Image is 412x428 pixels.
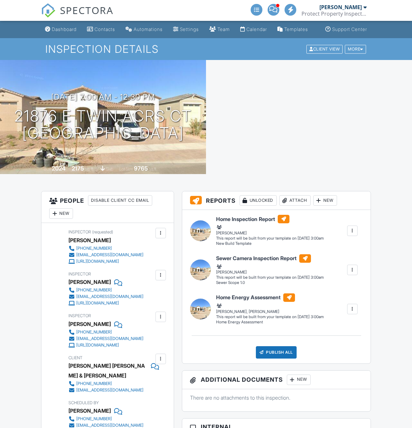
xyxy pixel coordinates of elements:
[68,335,143,342] a: [EMAIL_ADDRESS][DOMAIN_NAME]
[76,288,112,293] div: [PHONE_NUMBER]
[68,235,111,245] div: [PERSON_NAME]
[44,167,51,171] span: Built
[49,208,73,219] div: New
[240,195,277,206] div: Unlocked
[76,423,143,428] div: [EMAIL_ADDRESS][DOMAIN_NAME]
[216,236,324,241] div: This report will be built from your template on [DATE] 3:00am
[275,23,311,36] a: Templates
[170,23,201,36] a: Settings
[68,387,154,393] a: [EMAIL_ADDRESS][DOMAIN_NAME]
[279,195,311,206] div: Attach
[68,400,99,405] span: Scheduled By
[76,330,112,335] div: [PHONE_NUMBER]
[216,280,324,286] div: Sewer Scope 1.0
[134,165,148,172] div: 9765
[41,191,173,223] h3: People
[45,43,367,55] h1: Inspection Details
[14,108,192,142] h1: 21876 E Twin Acrs Ct [GEOGRAPHIC_DATA]
[246,26,267,32] div: Calendar
[323,23,370,36] a: Support Center
[182,191,371,210] h3: Reports
[52,165,66,172] div: 2024
[76,416,112,421] div: [PHONE_NUMBER]
[216,215,324,223] h6: Home Inspection Report
[68,319,111,329] div: [PERSON_NAME]
[72,165,84,172] div: 2175
[216,303,324,314] div: [PERSON_NAME], [PERSON_NAME]
[216,275,324,280] div: This report will be built from your template on [DATE] 3:00am
[84,23,118,36] a: Contacts
[76,388,143,393] div: [EMAIL_ADDRESS][DOMAIN_NAME]
[207,23,232,36] a: Team
[76,301,119,306] div: [URL][DOMAIN_NAME]
[41,9,113,22] a: SPECTORA
[287,375,311,385] div: New
[313,195,337,206] div: New
[106,167,113,171] span: slab
[95,26,115,32] div: Contacts
[68,313,91,318] span: Inspector
[68,361,147,380] div: [PERSON_NAME] [PERSON_NAME] & [PERSON_NAME]
[306,46,344,51] a: Client View
[68,245,143,252] a: [PHONE_NUMBER]
[68,380,154,387] a: [PHONE_NUMBER]
[123,23,165,36] a: Automations (Advanced)
[180,26,199,32] div: Settings
[319,4,362,10] div: [PERSON_NAME]
[284,26,308,32] div: Templates
[68,300,143,306] a: [URL][DOMAIN_NAME]
[216,314,324,319] div: This report will be built from your template on [DATE] 3:00am
[41,3,55,18] img: The Best Home Inspection Software - Spectora
[332,26,367,32] div: Support Center
[217,26,230,32] div: Team
[88,195,152,206] div: Disable Client CC Email
[68,329,143,335] a: [PHONE_NUMBER]
[68,416,143,422] a: [PHONE_NUMBER]
[182,371,371,389] h3: Additional Documents
[134,26,163,32] div: Automations
[68,293,143,300] a: [EMAIL_ADDRESS][DOMAIN_NAME]
[68,252,143,258] a: [EMAIL_ADDRESS][DOMAIN_NAME]
[149,167,157,171] span: sq.ft.
[51,93,155,101] h3: [DATE] 7:00 am - 12:30 pm
[68,272,91,276] span: Inspector
[190,394,363,401] p: There are no attachments to this inspection.
[345,45,366,53] div: More
[42,23,79,36] a: Dashboard
[85,167,94,171] span: sq. ft.
[306,45,343,53] div: Client View
[68,258,143,265] a: [URL][DOMAIN_NAME]
[216,254,324,263] h6: Sewer Camera Inspection Report
[76,343,119,348] div: [URL][DOMAIN_NAME]
[60,3,113,17] span: SPECTORA
[256,346,297,359] div: Publish All
[216,241,324,246] div: New Build Template
[92,229,113,234] span: (requested)
[68,287,143,293] a: [PHONE_NUMBER]
[216,263,324,275] div: [PERSON_NAME]
[68,406,111,416] div: [PERSON_NAME]
[238,23,270,36] a: Calendar
[76,336,143,341] div: [EMAIL_ADDRESS][DOMAIN_NAME]
[76,246,112,251] div: [PHONE_NUMBER]
[68,229,91,234] span: Inspector
[302,10,367,17] div: Protect Property Inspections
[216,224,324,236] div: [PERSON_NAME]
[68,355,82,360] span: Client
[119,167,133,171] span: Lot Size
[68,277,111,287] div: [PERSON_NAME]
[216,293,324,302] h6: Home Energy Assessment
[52,26,77,32] div: Dashboard
[68,342,143,348] a: [URL][DOMAIN_NAME]
[76,259,119,264] div: [URL][DOMAIN_NAME]
[216,319,324,325] div: Home Energy Assessment
[76,381,112,386] div: [PHONE_NUMBER]
[76,294,143,299] div: [EMAIL_ADDRESS][DOMAIN_NAME]
[76,252,143,258] div: [EMAIL_ADDRESS][DOMAIN_NAME]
